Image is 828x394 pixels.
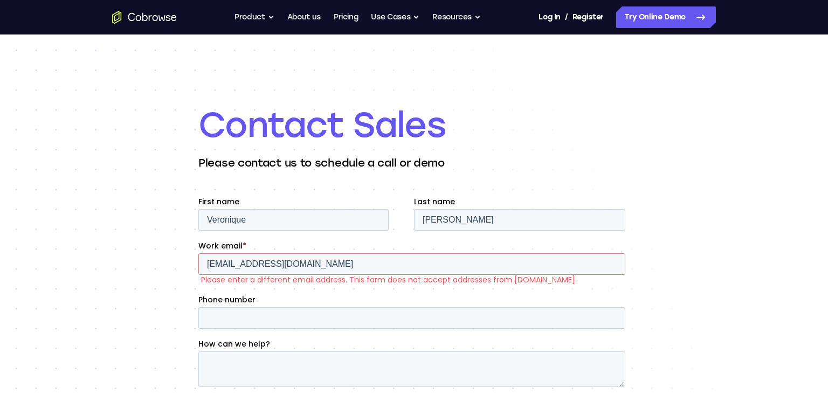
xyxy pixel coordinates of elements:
[616,6,716,28] a: Try Online Demo
[565,11,568,24] span: /
[234,6,274,28] button: Product
[287,6,321,28] a: About us
[112,11,177,24] a: Go to the home page
[432,6,481,28] button: Resources
[572,6,604,28] a: Register
[198,103,630,147] h1: Contact Sales
[371,6,419,28] button: Use Cases
[198,155,630,170] p: Please contact us to schedule a call or demo
[334,6,358,28] a: Pricing
[539,6,560,28] a: Log In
